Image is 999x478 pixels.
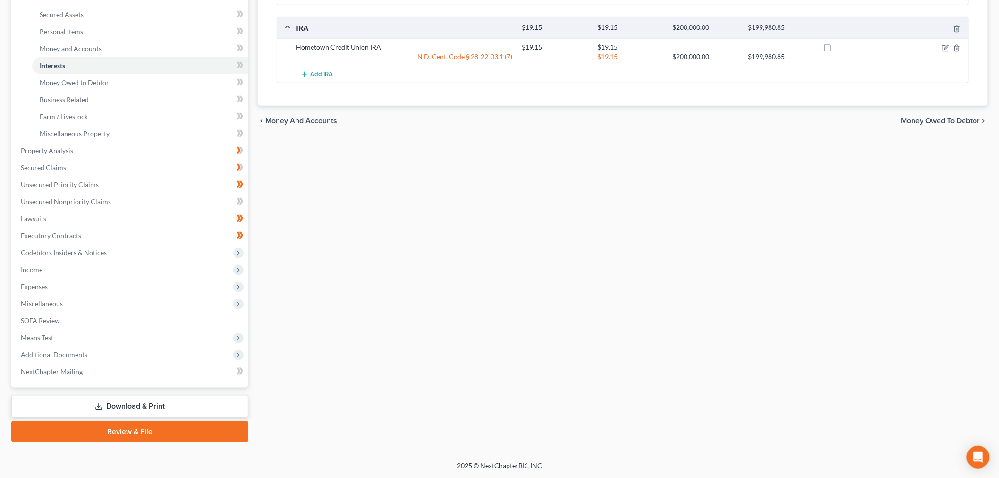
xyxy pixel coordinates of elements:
[967,446,990,469] div: Open Intercom Messenger
[21,282,48,290] span: Expenses
[21,214,46,222] span: Lawsuits
[743,52,819,61] div: $199,980.85
[21,197,111,205] span: Unsecured Nonpriority Claims
[13,159,248,176] a: Secured Claims
[40,27,83,35] span: Personal Items
[40,44,102,52] span: Money and Accounts
[13,210,248,227] a: Lawsuits
[21,333,53,341] span: Means Test
[517,23,593,32] div: $19.15
[32,91,248,108] a: Business Related
[21,265,42,273] span: Income
[21,146,73,154] span: Property Analysis
[32,6,248,23] a: Secured Assets
[593,43,668,52] div: $19.15
[32,108,248,125] a: Farm / Livestock
[258,117,265,125] i: chevron_left
[21,248,107,256] span: Codebtors Insiders & Notices
[13,227,248,244] a: Executory Contracts
[517,43,593,52] div: $19.15
[40,10,84,18] span: Secured Assets
[21,367,83,376] span: NextChapter Mailing
[13,193,248,210] a: Unsecured Nonpriority Claims
[11,395,248,418] a: Download & Print
[32,57,248,74] a: Interests
[21,350,87,358] span: Additional Documents
[32,40,248,57] a: Money and Accounts
[40,95,89,103] span: Business Related
[593,23,668,32] div: $19.15
[668,23,744,32] div: $200,000.00
[901,117,980,125] span: Money Owed to Debtor
[40,61,65,69] span: Interests
[310,70,333,78] span: Add IRA
[21,180,99,188] span: Unsecured Priority Claims
[265,117,337,125] span: Money and Accounts
[291,43,517,52] div: Hometown Credit Union IRA
[230,461,769,478] div: 2025 © NextChapterBK, INC
[11,421,248,442] a: Review & File
[32,74,248,91] a: Money Owed to Debtor
[668,52,744,61] div: $200,000.00
[40,78,109,86] span: Money Owed to Debtor
[21,163,66,171] span: Secured Claims
[21,299,63,307] span: Miscellaneous
[13,312,248,329] a: SOFA Review
[291,23,517,33] div: IRA
[13,176,248,193] a: Unsecured Priority Claims
[291,52,517,61] div: N.D. Cent. Code § 28-22-03.1 (7)
[32,125,248,142] a: Miscellaneous Property
[980,117,988,125] i: chevron_right
[21,231,81,239] span: Executory Contracts
[40,112,88,120] span: Farm / Livestock
[13,142,248,159] a: Property Analysis
[13,363,248,380] a: NextChapter Mailing
[32,23,248,40] a: Personal Items
[593,52,668,61] div: $19.15
[258,117,337,125] button: chevron_left Money and Accounts
[901,117,988,125] button: Money Owed to Debtor chevron_right
[40,129,110,137] span: Miscellaneous Property
[296,65,338,83] button: Add IRA
[21,316,60,324] span: SOFA Review
[743,23,819,32] div: $199,980.85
